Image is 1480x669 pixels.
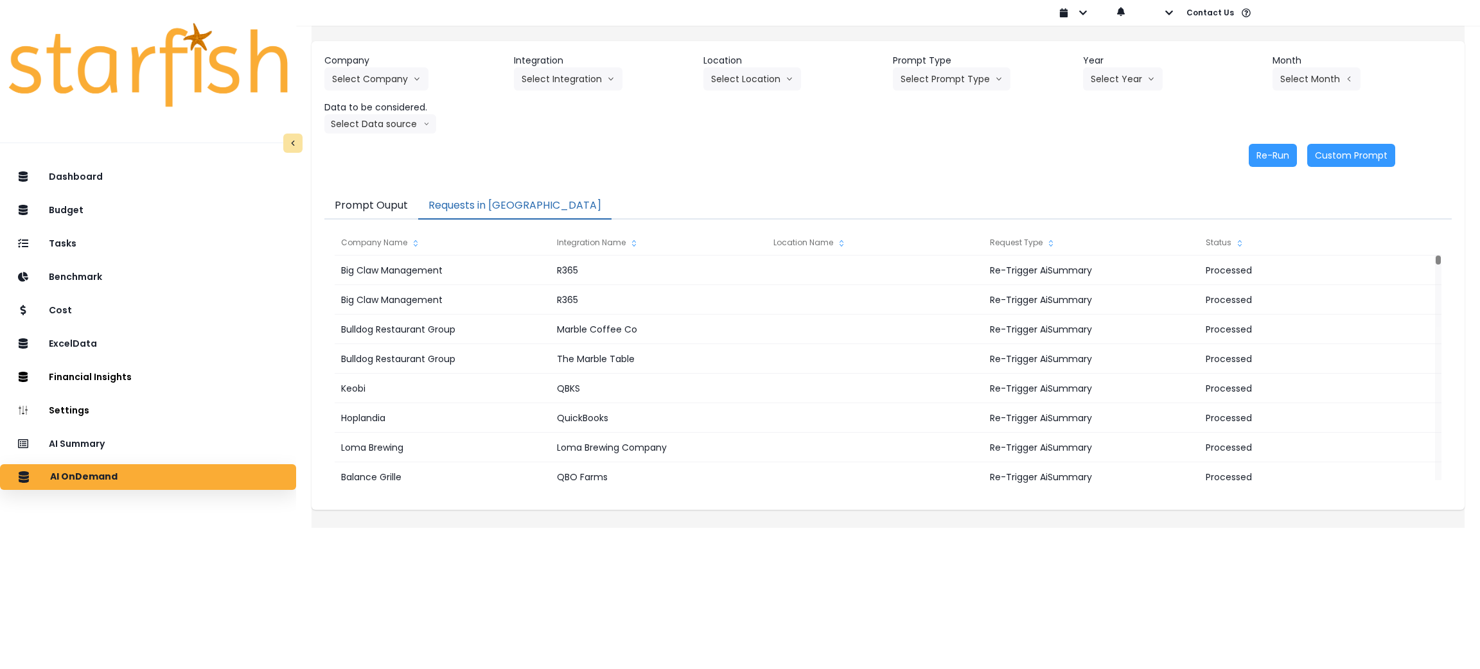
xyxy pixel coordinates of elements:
svg: sort [1046,238,1056,248]
div: Marble Coffee Co [551,315,766,344]
div: Loma Brewing [335,433,551,462]
p: Benchmark [49,272,102,282]
div: Hoplandia [335,403,551,433]
div: Big Claw Management [335,285,551,315]
div: Loma Brewing Company [551,433,766,462]
p: AI Summary [49,439,105,449]
div: Bulldog Restaurant Group [335,344,551,374]
svg: arrow left line [1345,73,1353,85]
svg: sort [629,238,639,248]
header: Year [1083,54,1262,67]
svg: sort [836,238,847,248]
div: QBO Farms [551,462,766,492]
div: R365 [551,285,766,315]
header: Integration [514,54,693,67]
p: Cost [49,305,72,316]
div: Re-Trigger AiSummary [983,315,1199,344]
svg: arrow down line [413,73,421,85]
div: The Marble Table [551,344,766,374]
header: Month [1273,54,1452,67]
button: Select Companyarrow down line [324,67,428,91]
p: Tasks [49,238,76,249]
header: Location [703,54,883,67]
p: ExcelData [49,338,97,349]
div: Request Type [983,230,1199,256]
div: Location Name [767,230,983,256]
div: Processed [1199,462,1415,492]
div: Company Name [335,230,551,256]
div: QBKS [551,374,766,403]
button: Select Integrationarrow down line [514,67,622,91]
svg: arrow down line [1147,73,1155,85]
div: Big Claw Management [335,256,551,285]
p: Dashboard [49,171,103,182]
div: Re-Trigger AiSummary [983,256,1199,285]
header: Data to be considered. [324,101,504,114]
p: Budget [49,205,84,216]
div: Keobi [335,374,551,403]
div: Re-Trigger AiSummary [983,344,1199,374]
div: Processed [1199,344,1415,374]
button: Select Yeararrow down line [1083,67,1163,91]
svg: arrow down line [423,117,430,130]
p: AI OnDemand [50,471,118,483]
div: Processed [1199,315,1415,344]
svg: arrow down line [607,73,615,85]
button: Select Prompt Typearrow down line [893,67,1010,91]
div: Re-Trigger AiSummary [983,285,1199,315]
header: Prompt Type [893,54,1072,67]
div: Re-Trigger AiSummary [983,462,1199,492]
button: Select Montharrow left line [1273,67,1361,91]
svg: sort [410,238,421,248]
button: Prompt Ouput [324,193,418,220]
div: Re-Trigger AiSummary [983,374,1199,403]
div: QuickBooks [551,403,766,433]
div: Processed [1199,433,1415,462]
div: Balance Grille [335,462,551,492]
svg: sort [1235,238,1245,248]
div: Re-Trigger AiSummary [983,403,1199,433]
div: Processed [1199,374,1415,403]
div: Bulldog Restaurant Group [335,315,551,344]
svg: arrow down line [995,73,1003,85]
div: Re-Trigger AiSummary [983,433,1199,462]
button: Select Data sourcearrow down line [324,114,436,134]
button: Select Locationarrow down line [703,67,801,91]
div: Processed [1199,285,1415,315]
svg: arrow down line [786,73,793,85]
div: R365 [551,256,766,285]
div: Processed [1199,403,1415,433]
div: Processed [1199,256,1415,285]
button: Custom Prompt [1307,144,1395,167]
button: Re-Run [1249,144,1297,167]
button: Requests in [GEOGRAPHIC_DATA] [418,193,612,220]
header: Company [324,54,504,67]
div: Status [1199,230,1415,256]
div: Integration Name [551,230,766,256]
